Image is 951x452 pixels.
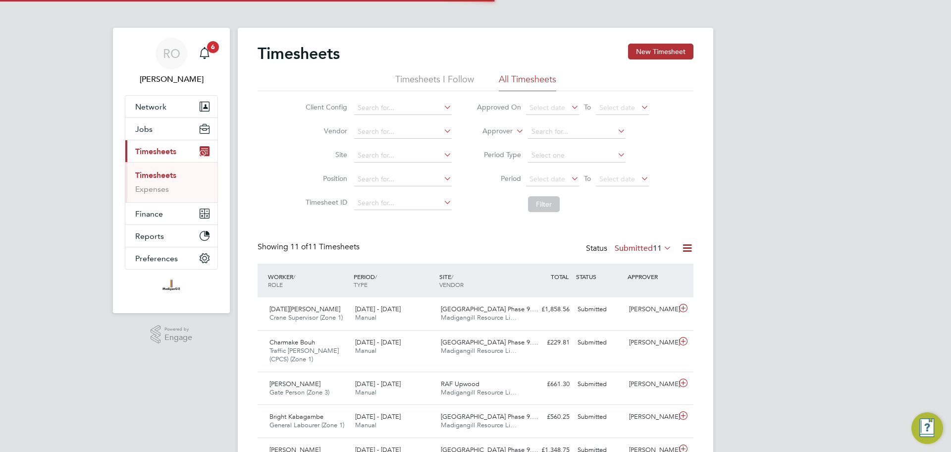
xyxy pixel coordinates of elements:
[293,273,295,281] span: /
[441,313,517,322] span: Madigangill Resource Li…
[528,149,626,163] input: Select one
[125,280,218,295] a: Go to home page
[195,38,214,69] a: 6
[269,380,320,388] span: [PERSON_NAME]
[625,376,677,393] div: [PERSON_NAME]
[303,103,347,112] label: Client Config
[522,301,574,318] div: £1,858.56
[355,346,376,355] span: Manual
[628,44,693,59] button: New Timesheet
[135,184,169,194] a: Expenses
[528,196,560,212] button: Filter
[476,103,521,112] label: Approved On
[125,96,217,117] button: Network
[164,325,192,334] span: Powered by
[574,376,625,393] div: Submitted
[269,421,344,429] span: General Labourer (Zone 1)
[615,243,672,253] label: Submitted
[586,242,674,256] div: Status
[574,268,625,285] div: STATUS
[125,203,217,225] button: Finance
[355,388,376,396] span: Manual
[258,44,340,63] h2: Timesheets
[355,421,376,429] span: Manual
[125,247,217,269] button: Preferences
[303,174,347,183] label: Position
[355,338,401,346] span: [DATE] - [DATE]
[529,174,565,183] span: Select date
[625,268,677,285] div: APPROVER
[303,150,347,159] label: Site
[625,335,677,351] div: [PERSON_NAME]
[441,380,479,388] span: RAF Upwood
[437,268,523,293] div: SITE
[269,305,340,313] span: [DATE][PERSON_NAME]
[441,388,517,396] span: Madigangill Resource Li…
[441,305,538,313] span: [GEOGRAPHIC_DATA] Phase 9.…
[125,73,218,85] span: Ryan O'Donnell
[113,28,230,313] nav: Main navigation
[265,268,351,293] div: WORKER
[290,242,308,252] span: 11 of
[125,225,217,247] button: Reports
[290,242,360,252] span: 11 Timesheets
[441,346,517,355] span: Madigangill Resource Li…
[354,125,452,139] input: Search for...
[375,273,377,281] span: /
[135,147,176,156] span: Timesheets
[355,313,376,322] span: Manual
[451,273,453,281] span: /
[468,126,513,136] label: Approver
[395,73,474,91] li: Timesheets I Follow
[522,376,574,393] div: £661.30
[269,338,315,346] span: Charmake Bouh
[164,334,192,342] span: Engage
[499,73,556,91] li: All Timesheets
[125,140,217,162] button: Timesheets
[581,101,594,113] span: To
[269,388,329,396] span: Gate Person (Zone 3)
[303,126,347,135] label: Vendor
[269,346,339,363] span: Traffic [PERSON_NAME] (CPCS) (Zone 1)
[135,170,176,180] a: Timesheets
[441,338,538,346] span: [GEOGRAPHIC_DATA] Phase 9.…
[268,281,283,288] span: ROLE
[351,268,437,293] div: PERIOD
[599,103,635,112] span: Select date
[135,254,178,263] span: Preferences
[207,41,219,53] span: 6
[599,174,635,183] span: Select date
[355,412,401,421] span: [DATE] - [DATE]
[625,301,677,318] div: [PERSON_NAME]
[653,243,662,253] span: 11
[528,125,626,139] input: Search for...
[269,313,343,322] span: Crane Supervisor (Zone 1)
[355,305,401,313] span: [DATE] - [DATE]
[125,118,217,140] button: Jobs
[135,231,164,241] span: Reports
[354,172,452,186] input: Search for...
[160,280,182,295] img: madigangill-logo-retina.png
[258,242,362,252] div: Showing
[125,162,217,202] div: Timesheets
[574,409,625,425] div: Submitted
[135,102,166,112] span: Network
[354,101,452,115] input: Search for...
[303,198,347,207] label: Timesheet ID
[551,273,569,281] span: TOTAL
[441,412,538,421] span: [GEOGRAPHIC_DATA] Phase 9.…
[125,38,218,85] a: RO[PERSON_NAME]
[522,409,574,425] div: £560.25
[354,149,452,163] input: Search for...
[625,409,677,425] div: [PERSON_NAME]
[439,281,464,288] span: VENDOR
[135,124,153,134] span: Jobs
[441,421,517,429] span: Madigangill Resource Li…
[476,174,521,183] label: Period
[574,335,625,351] div: Submitted
[135,209,163,219] span: Finance
[269,412,323,421] span: Bright Kabagambe
[574,301,625,318] div: Submitted
[151,325,193,344] a: Powered byEngage
[163,47,180,60] span: RO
